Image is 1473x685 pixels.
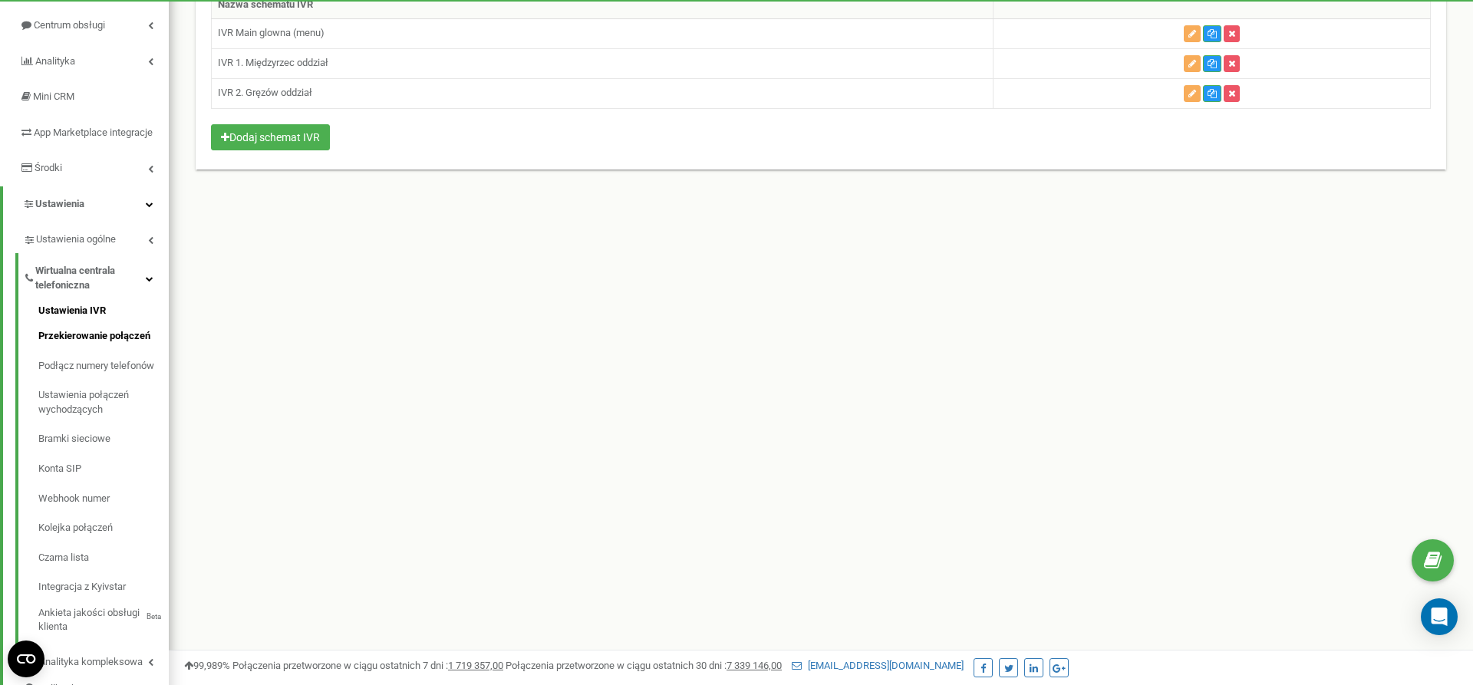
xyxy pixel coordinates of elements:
[184,660,230,671] span: 99,989%
[38,513,169,543] a: Kolejka połączeń
[211,124,330,150] button: Dodaj schemat IVR
[212,48,994,78] td: IVR 1. Międzyrzec oddział
[792,660,964,671] a: [EMAIL_ADDRESS][DOMAIN_NAME]
[35,198,84,209] span: Ustawienia
[23,644,169,676] a: Analityka kompleksowa
[23,253,169,298] a: Wirtualna centrala telefoniczna
[39,655,143,670] span: Analityka kompleksowa
[1421,598,1458,635] div: Open Intercom Messenger
[8,641,44,677] button: Open CMP widget
[38,572,169,602] a: Integracja z Kyivstar
[38,484,169,514] a: Webhook numer
[212,78,994,108] td: IVR 2. Gręzów oddział
[38,351,169,381] a: Podłącz numery telefonów
[38,602,169,634] a: Ankieta jakości obsługi klientaBeta
[3,186,169,222] a: Ustawienia
[38,543,169,573] a: Czarna lista
[35,264,146,292] span: Wirtualna centrala telefoniczna
[727,660,782,671] u: 7 339 146,00
[38,424,169,454] a: Bramki sieciowe
[34,127,153,138] span: App Marketplace integracje
[35,55,75,67] span: Analityka
[35,162,62,173] span: Środki
[38,304,169,322] a: Ustawienia IVR
[38,321,169,351] a: Przekierowanie połączeń
[33,91,74,102] span: Mini CRM
[448,660,503,671] u: 1 719 357,00
[38,380,169,424] a: Ustawienia połączeń wychodzących
[506,660,782,671] span: Połączenia przetworzone w ciągu ostatnich 30 dni :
[212,18,994,48] td: IVR Main glowna (menu)
[36,232,116,247] span: Ustawienia ogólne
[232,660,503,671] span: Połączenia przetworzone w ciągu ostatnich 7 dni :
[38,454,169,484] a: Konta SIP
[23,222,169,253] a: Ustawienia ogólne
[34,19,105,31] span: Centrum obsługi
